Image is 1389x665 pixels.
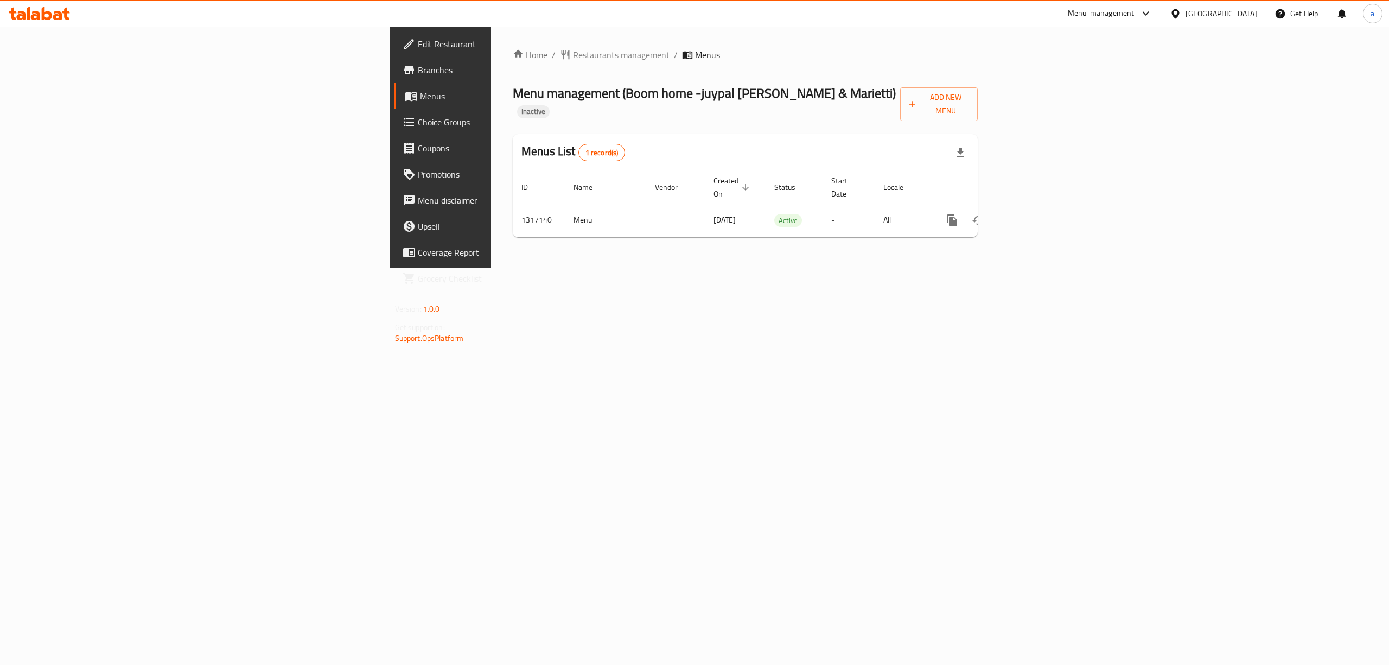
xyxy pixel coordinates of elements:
div: Total records count [578,144,626,161]
a: Coupons [394,135,622,161]
span: Menus [695,48,720,61]
span: Grocery Checklist [418,272,613,285]
span: Start Date [831,174,862,200]
span: Promotions [418,168,613,181]
a: Choice Groups [394,109,622,135]
span: Coupons [418,142,613,155]
span: Vendor [655,181,692,194]
span: 1 record(s) [579,148,625,158]
a: Support.OpsPlatform [395,331,464,345]
span: Coverage Report [418,246,613,259]
span: Add New Menu [909,91,969,118]
a: Menu disclaimer [394,187,622,213]
td: - [823,204,875,237]
a: Menus [394,83,622,109]
span: 1.0.0 [423,302,440,316]
span: [DATE] [713,213,736,227]
nav: breadcrumb [513,48,978,61]
a: Edit Restaurant [394,31,622,57]
a: Branches [394,57,622,83]
div: [GEOGRAPHIC_DATA] [1186,8,1257,20]
span: Version: [395,302,422,316]
span: ID [521,181,542,194]
a: Coverage Report [394,239,622,265]
div: Menu-management [1068,7,1135,20]
span: Name [574,181,607,194]
span: Upsell [418,220,613,233]
span: Created On [713,174,753,200]
a: Promotions [394,161,622,187]
span: Menu management ( Boom home -juypal [PERSON_NAME] & Marietti ) [513,81,896,105]
th: Actions [931,171,1052,204]
a: Grocery Checklist [394,265,622,292]
span: Branches [418,64,613,77]
h2: Menus List [521,143,625,161]
span: Active [774,214,802,227]
span: Choice Groups [418,116,613,129]
button: more [939,207,965,233]
table: enhanced table [513,171,1052,237]
span: Menu disclaimer [418,194,613,207]
td: All [875,204,931,237]
div: Export file [947,140,973,166]
button: Add New Menu [900,87,978,121]
a: Upsell [394,213,622,239]
button: Change Status [965,207,991,233]
span: Status [774,181,810,194]
span: Edit Restaurant [418,37,613,50]
span: a [1371,8,1374,20]
li: / [674,48,678,61]
span: Menus [420,90,613,103]
span: Get support on: [395,320,445,334]
span: Locale [883,181,917,194]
